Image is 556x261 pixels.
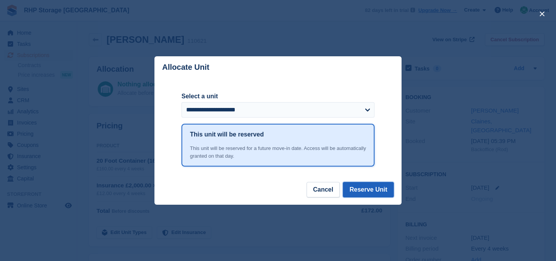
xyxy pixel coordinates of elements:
h1: This unit will be reserved [190,130,264,139]
button: Cancel [307,182,340,197]
button: Reserve Unit [343,182,394,197]
label: Select a unit [181,92,375,101]
button: close [536,8,548,20]
p: Allocate Unit [162,63,209,72]
div: This unit will be reserved for a future move-in date. Access will be automatically granted on tha... [190,145,366,160]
